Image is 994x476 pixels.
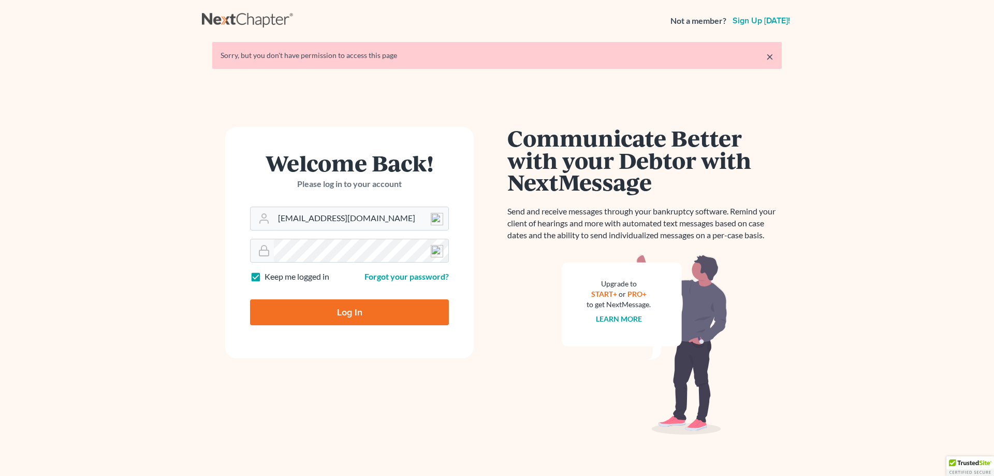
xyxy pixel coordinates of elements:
a: Learn more [596,314,642,323]
strong: Not a member? [670,15,726,27]
label: Keep me logged in [265,271,329,283]
a: × [766,50,773,63]
a: START+ [591,290,617,298]
div: to get NextMessage. [587,299,651,310]
input: Email Address [274,207,448,230]
a: PRO+ [627,290,647,298]
div: Upgrade to [587,279,651,289]
img: npw-badge-icon-locked.svg [431,213,443,225]
a: Forgot your password? [364,271,449,281]
h1: Welcome Back! [250,152,449,174]
span: or [619,290,626,298]
div: TrustedSite Certified [946,456,994,476]
p: Send and receive messages through your bankruptcy software. Remind your client of hearings and mo... [507,206,782,241]
p: Please log in to your account [250,178,449,190]
img: npw-badge-icon-locked.svg [431,245,443,257]
img: nextmessage_bg-59042aed3d76b12b5cd301f8e5b87938c9018125f34e5fa2b7a6b67550977c72.svg [562,254,727,435]
div: Sorry, but you don't have permission to access this page [221,50,773,61]
a: Sign up [DATE]! [730,17,792,25]
input: Log In [250,299,449,325]
h1: Communicate Better with your Debtor with NextMessage [507,127,782,193]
